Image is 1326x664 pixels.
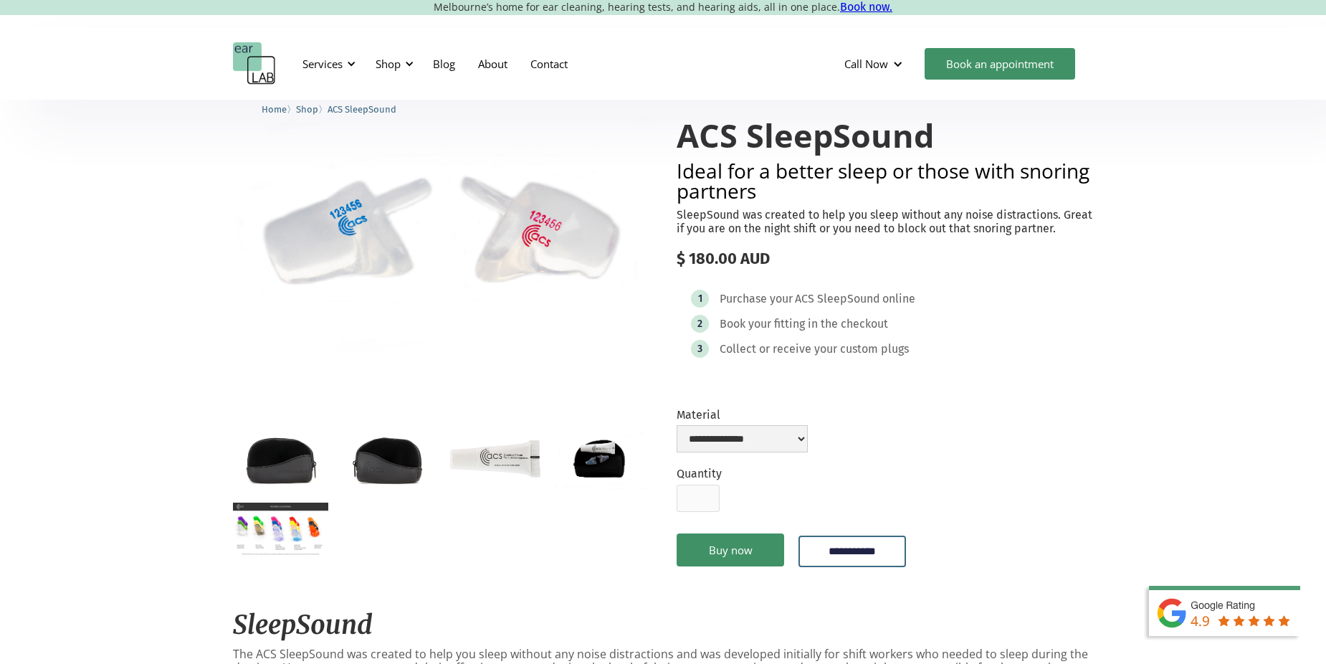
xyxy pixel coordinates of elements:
[296,102,318,115] a: Shop
[340,427,435,490] a: open lightbox
[882,292,915,306] div: online
[233,89,649,378] img: ACS SleepSound
[421,43,467,85] a: Blog
[233,503,328,556] a: open lightbox
[697,343,702,354] div: 3
[677,250,1093,268] div: $ 180.00 AUD
[328,104,396,115] span: ACS SleepSound
[467,43,519,85] a: About
[554,427,649,491] a: open lightbox
[262,104,287,115] span: Home
[677,118,1093,153] h1: ACS SleepSound
[262,102,287,115] a: Home
[447,427,543,490] a: open lightbox
[233,427,328,490] a: open lightbox
[720,342,909,356] div: Collect or receive your custom plugs
[677,408,808,422] label: Material
[376,57,401,71] div: Shop
[367,42,418,85] div: Shop
[296,104,318,115] span: Shop
[925,48,1075,80] a: Book an appointment
[677,161,1093,201] h2: Ideal for a better sleep or those with snoring partners
[328,102,396,115] a: ACS SleepSound
[519,43,579,85] a: Contact
[720,317,888,331] div: Book your fitting in the checkout
[262,102,296,117] li: 〉
[795,292,880,306] div: ACS SleepSound
[294,42,360,85] div: Services
[697,318,702,329] div: 2
[296,102,328,117] li: 〉
[698,293,702,304] div: 1
[677,467,722,480] label: Quantity
[233,609,373,641] em: SleepSound
[833,42,917,85] div: Call Now
[677,208,1093,235] p: SleepSound was created to help you sleep without any noise distractions. Great if you are on the ...
[720,292,793,306] div: Purchase your
[302,57,343,71] div: Services
[844,57,888,71] div: Call Now
[233,42,276,85] a: home
[677,533,784,566] a: Buy now
[233,89,649,378] a: open lightbox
